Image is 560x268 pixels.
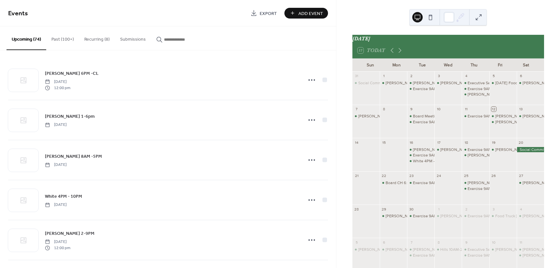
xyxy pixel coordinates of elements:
[45,162,67,168] span: [DATE]
[517,147,544,153] div: Social Committee: Clubhouse/Picnic - All Day
[462,247,489,252] div: Executive Session 6PM-9PM
[409,240,414,245] div: 7
[352,35,544,43] div: [DATE]
[352,80,380,86] div: Social Committee CH 4-6PM
[461,59,487,72] div: Thu
[495,247,536,252] div: [PERSON_NAME] 8-CL
[491,240,496,245] div: 10
[413,119,448,125] div: Exercise 9AM-10AM
[354,173,359,178] div: 21
[464,140,469,145] div: 18
[413,114,458,119] div: Board Meeting 5PM-9PM
[354,107,359,112] div: 7
[519,107,524,112] div: 13
[45,113,95,120] a: [PERSON_NAME] 1-6pm
[413,80,463,86] div: [PERSON_NAME] 11AM-4PM
[491,173,496,178] div: 26
[409,140,414,145] div: 16
[434,213,462,219] div: Eaton 12PM-4PM
[468,153,512,158] div: [PERSON_NAME] 2-9PM
[468,253,503,258] div: Exercise 9AM-10AM
[386,80,438,86] div: [PERSON_NAME] 8AM - 5PM
[519,240,524,245] div: 11
[468,147,503,153] div: Exercise 9AM-10AM
[407,158,434,164] div: White 4PM - 10PM
[413,86,448,92] div: Exercise 9AM-10AM
[440,147,492,153] div: [PERSON_NAME] 12PM-4PM
[464,240,469,245] div: 9
[436,140,441,145] div: 17
[382,107,387,112] div: 8
[495,119,539,125] div: [PERSON_NAME] 1-6pm
[519,173,524,178] div: 27
[434,247,462,252] div: Hills 10AM-2PM
[436,107,441,112] div: 10
[462,114,489,119] div: Exercise 9AM-10AM
[413,253,448,258] div: Exercise 9AM-10AM
[45,239,70,245] span: [DATE]
[358,80,409,86] div: Social Committee CH 4-6PM
[464,173,469,178] div: 25
[409,59,435,72] div: Tue
[436,173,441,178] div: 24
[489,147,517,153] div: Gardner 12PM - CL
[491,74,496,78] div: 5
[45,79,70,85] span: [DATE]
[462,253,489,258] div: Exercise 9AM-10AM
[380,247,407,252] div: Obert 8AM-CL
[489,80,517,86] div: Friday Food Truck 5:00PM - 7:30PM
[462,80,489,86] div: Executive Session 5:30PM-9PM
[413,158,445,164] div: White 4PM - 10PM
[407,119,434,125] div: Exercise 9AM-10AM
[383,59,409,72] div: Mon
[495,114,543,119] div: [PERSON_NAME] 6PM -CL
[382,207,387,211] div: 29
[45,245,70,251] span: 12:00 pm
[491,140,496,145] div: 19
[284,8,328,19] button: Add Event
[413,153,448,158] div: Exercise 9AM-10AM
[298,10,323,17] span: Add Event
[380,213,407,219] div: Beyer 1PM - 5PM
[489,119,517,125] div: Gardner 1-6pm
[435,59,461,72] div: Wed
[468,92,524,97] div: [PERSON_NAME] 2:30-5:30PM
[45,70,99,77] a: [PERSON_NAME] 6PM -CL
[407,180,434,186] div: Exercise 9AM-10AM
[45,122,67,128] span: [DATE]
[8,7,28,20] span: Events
[7,26,46,50] button: Upcoming (74)
[46,26,79,49] button: Past (100+)
[436,207,441,211] div: 1
[352,247,380,252] div: Blaine 12PM - 5PM
[407,247,434,252] div: Cupp 11AM-4PM
[413,180,448,186] div: Exercise 9AM-10AM
[413,147,464,153] div: [PERSON_NAME] 12PM-4PM
[517,180,544,186] div: Obert 8AM-CL
[519,207,524,211] div: 4
[260,10,277,17] span: Export
[407,86,434,92] div: Exercise 9AM-10AM
[382,140,387,145] div: 15
[462,153,489,158] div: Matthews CH 2-9PM
[409,107,414,112] div: 9
[491,107,496,112] div: 12
[489,213,517,219] div: Food Truck Friday: Clubhouse/Picnic 5PM-7:30PM
[440,80,492,86] div: [PERSON_NAME] 12PM-4PM
[519,140,524,145] div: 20
[45,230,94,237] span: [PERSON_NAME] 2-9PM
[386,247,432,252] div: [PERSON_NAME] 8AM-CL
[462,213,489,219] div: Exercise 9AM-10AM
[352,114,380,119] div: Durbin 4PM - CL
[380,180,407,186] div: Board CH 6:30-9PM
[246,8,282,19] a: Export
[468,213,503,219] div: Exercise 9AM-10AM
[517,253,544,258] div: McConnell CH 9AM - 1PM
[45,153,102,160] a: [PERSON_NAME] 8AM -5PM
[468,114,503,119] div: Exercise 9AM-10AM
[436,74,441,78] div: 3
[468,180,519,186] div: [PERSON_NAME] 12PM-4PM
[464,207,469,211] div: 2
